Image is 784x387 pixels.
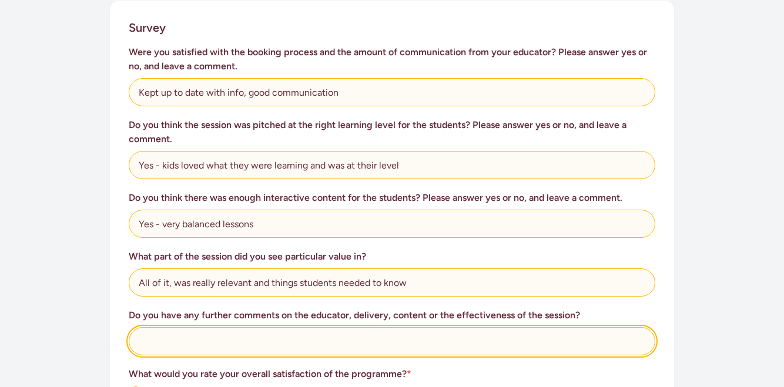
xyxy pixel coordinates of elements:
h2: Survey [129,19,166,36]
h3: What part of the session did you see particular value in? [129,250,655,264]
h3: Were you satisfied with the booking process and the amount of communication from your educator? P... [129,45,655,73]
h3: Do you think there was enough interactive content for the students? Please answer yes or no, and ... [129,191,655,205]
h3: Do you think the session was pitched at the right learning level for the students? Please answer ... [129,118,655,146]
h3: Do you have any further comments on the educator, delivery, content or the effectiveness of the s... [129,308,655,322]
h3: What would you rate your overall satisfaction of the programme? [129,367,655,381]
